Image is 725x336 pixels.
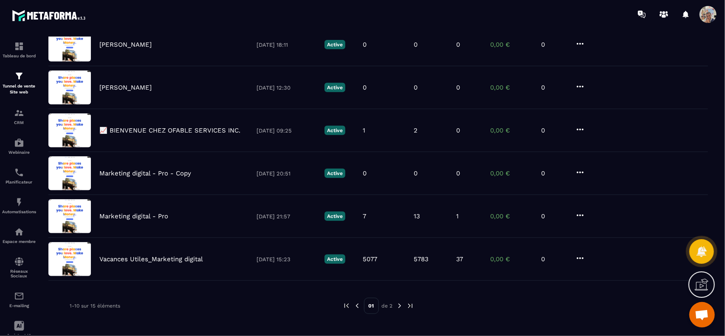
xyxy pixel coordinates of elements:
p: 5077 [363,255,377,263]
img: formation [14,71,24,81]
img: logo [12,8,88,23]
a: schedulerschedulerPlanificateur [2,161,36,191]
p: 0 [414,169,418,177]
p: [DATE] 21:57 [257,213,316,220]
img: scheduler [14,167,24,178]
p: 0 [414,41,418,48]
img: next [396,302,403,310]
p: 0 [363,84,367,91]
p: 0 [363,169,367,177]
p: [DATE] 12:30 [257,85,316,91]
p: 0 [541,41,567,48]
p: 0 [541,84,567,91]
p: Automatisations [2,209,36,214]
p: Webinaire [2,150,36,155]
p: Active [324,126,345,135]
p: Vacances Utiles_Marketing digital [99,255,203,263]
img: social-network [14,257,24,267]
p: 1 [456,212,459,220]
img: prev [343,302,350,310]
p: 0,00 € [490,255,533,263]
img: image [48,113,91,147]
img: image [48,199,91,233]
p: 0 [541,127,567,134]
img: automations [14,197,24,207]
img: next [406,302,414,310]
p: 0,00 € [490,169,533,177]
img: formation [14,108,24,118]
p: 01 [364,298,379,314]
a: automationsautomationsEspace membre [2,220,36,250]
p: 0 [456,169,460,177]
a: formationformationCRM [2,102,36,131]
a: automationsautomationsAutomatisations [2,191,36,220]
a: social-networksocial-networkRéseaux Sociaux [2,250,36,285]
p: Planificateur [2,180,36,184]
p: Active [324,169,345,178]
p: [DATE] 15:23 [257,256,316,263]
p: 1 [363,127,365,134]
p: Active [324,40,345,49]
p: 0,00 € [490,212,533,220]
p: CRM [2,120,36,125]
img: image [48,28,91,62]
p: 0,00 € [490,41,533,48]
p: 13 [414,212,420,220]
p: Active [324,212,345,221]
p: [PERSON_NAME] [99,41,152,48]
img: image [48,71,91,104]
p: [DATE] 20:51 [257,170,316,177]
img: automations [14,227,24,237]
p: Espace membre [2,239,36,244]
a: automationsautomationsWebinaire [2,131,36,161]
p: Marketing digital - Pro [99,212,168,220]
img: email [14,291,24,301]
p: [DATE] 18:11 [257,42,316,48]
a: emailemailE-mailing [2,285,36,314]
p: [PERSON_NAME] [99,84,152,91]
p: 2 [414,127,418,134]
p: 0 [456,84,460,91]
p: Active [324,83,345,92]
img: formation [14,41,24,51]
p: Tunnel de vente Site web [2,83,36,95]
a: formationformationTunnel de vente Site web [2,65,36,102]
p: 37 [456,255,463,263]
img: prev [353,302,361,310]
p: 7 [363,212,366,220]
p: 0 [541,255,567,263]
p: 0 [541,169,567,177]
p: 0 [456,127,460,134]
p: [DATE] 09:25 [257,127,316,134]
img: image [48,242,91,276]
img: automations [14,138,24,148]
p: E-mailing [2,303,36,308]
p: Réseaux Sociaux [2,269,36,278]
p: 0 [414,84,418,91]
p: Tableau de bord [2,54,36,58]
a: formationformationTableau de bord [2,35,36,65]
p: 0,00 € [490,127,533,134]
p: 0,00 € [490,84,533,91]
p: 0 [541,212,567,220]
p: 0 [363,41,367,48]
p: 1-10 sur 15 éléments [70,303,120,309]
p: Marketing digital - Pro - Copy [99,169,191,177]
p: 0 [456,41,460,48]
p: Active [324,254,345,264]
img: image [48,156,91,190]
p: 5783 [414,255,429,263]
p: de 2 [382,302,393,309]
p: 📈 BIENVENUE CHEZ OFABLE SERVICES INC. [99,127,240,134]
div: Ouvrir le chat [689,302,715,328]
